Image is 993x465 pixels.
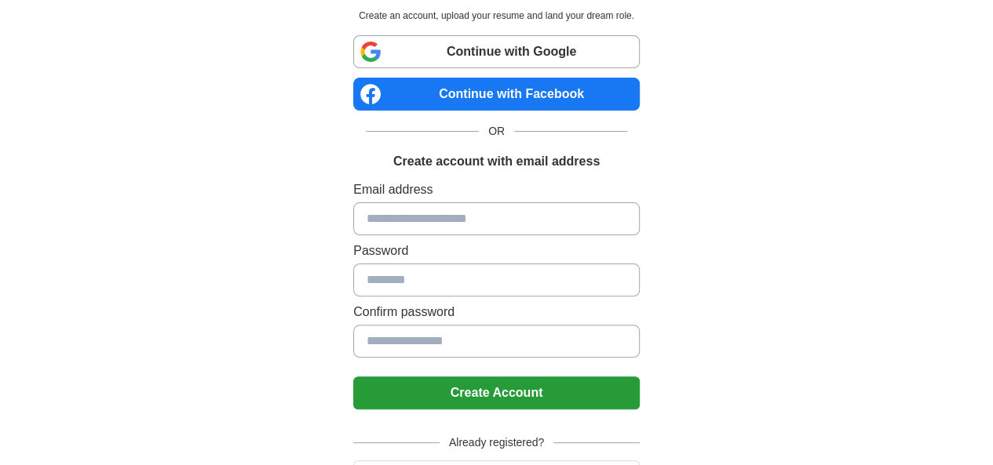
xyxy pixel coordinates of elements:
span: OR [479,123,514,140]
p: Create an account, upload your resume and land your dream role. [356,9,637,23]
span: Already registered? [440,434,553,451]
button: Create Account [353,376,640,409]
label: Email address [353,180,640,199]
h1: Create account with email address [393,152,600,171]
a: Continue with Google [353,35,640,68]
label: Password [353,242,640,260]
label: Confirm password [353,303,640,322]
a: Continue with Facebook [353,78,640,111]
